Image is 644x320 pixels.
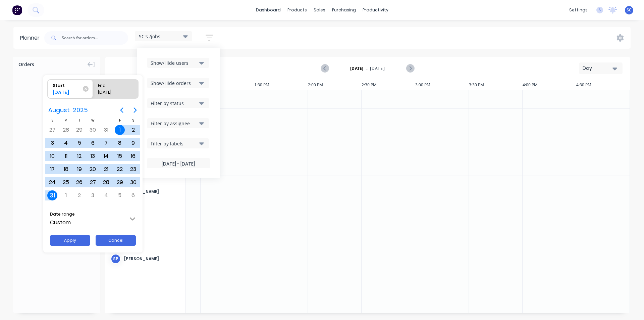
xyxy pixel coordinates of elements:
div: Tuesday, August 12, 2025 [74,151,85,161]
div: Saturday, September 6, 2025 [128,190,138,200]
div: Monday, August 18, 2025 [61,164,71,174]
div: End [95,80,129,89]
div: Thursday, August 7, 2025 [101,138,111,148]
div: Friday, September 5, 2025 [115,190,125,200]
div: Friday, August 8, 2025 [115,138,125,148]
div: Thursday, September 4, 2025 [101,190,111,200]
div: F [113,118,126,123]
div: Wednesday, August 6, 2025 [88,138,98,148]
div: Wednesday, August 20, 2025 [88,164,98,174]
span: 2025 [71,104,89,116]
div: Today, Friday, August 15, 2025 [115,151,125,161]
button: Apply [50,235,90,246]
div: Monday, September 1, 2025 [61,190,71,200]
button: Cancel [96,235,136,246]
div: W [86,118,100,123]
div: Monday, August 4, 2025 [61,138,71,148]
div: Thursday, August 21, 2025 [101,164,111,174]
div: Monday, July 28, 2025 [61,125,71,135]
div: Saturday, August 2, 2025 [128,125,138,135]
div: Saturday, August 30, 2025 [128,177,138,187]
div: [DATE] [50,89,84,98]
div: Monday, August 11, 2025 [61,151,71,161]
div: Sunday, August 3, 2025 [47,138,57,148]
div: Friday, August 22, 2025 [115,164,125,174]
div: Tuesday, July 29, 2025 [74,125,85,135]
div: T [73,118,86,123]
div: Saturday, August 16, 2025 [128,151,138,161]
div: Thursday, August 14, 2025 [101,151,111,161]
div: Friday, August 29, 2025 [115,177,125,187]
div: S [46,118,59,123]
div: Friday, August 1, 2025 [115,125,125,135]
input: Date range [44,210,142,228]
div: Tuesday, September 2, 2025 [74,190,85,200]
div: Monday, August 25, 2025 [61,177,71,187]
div: M [59,118,72,123]
div: Sunday, August 24, 2025 [47,177,57,187]
button: Next page [128,103,142,117]
div: Wednesday, September 3, 2025 [88,190,98,200]
div: Sunday, July 27, 2025 [47,125,57,135]
div: Wednesday, August 13, 2025 [88,151,98,161]
div: Sunday, August 10, 2025 [47,151,57,161]
button: Previous page [115,103,128,117]
div: Wednesday, July 30, 2025 [88,125,98,135]
div: T [100,118,113,123]
div: Thursday, August 28, 2025 [101,177,111,187]
div: [DATE] [95,89,129,98]
span: August [47,104,71,116]
div: Tuesday, August 5, 2025 [74,138,85,148]
div: S [126,118,140,123]
div: Start [50,80,84,89]
button: August2025 [44,104,92,116]
div: Saturday, August 9, 2025 [128,138,138,148]
div: Tuesday, August 26, 2025 [74,177,85,187]
div: Tuesday, August 19, 2025 [74,164,85,174]
div: Thursday, July 31, 2025 [101,125,111,135]
div: Saturday, August 23, 2025 [128,164,138,174]
div: Sunday, August 31, 2025 [47,190,57,200]
div: Wednesday, August 27, 2025 [88,177,98,187]
div: Sunday, August 17, 2025 [47,164,57,174]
